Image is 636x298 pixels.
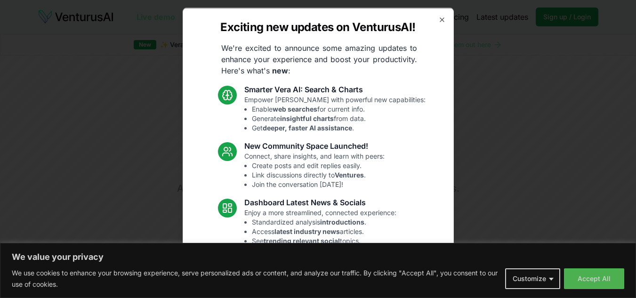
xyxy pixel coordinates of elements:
[244,151,385,189] p: Connect, share insights, and learn with peers:
[252,161,385,170] li: Create posts and edit replies easily.
[272,65,288,75] strong: new
[220,19,415,34] h2: Exciting new updates on VenturusAI!
[252,226,396,236] li: Access articles.
[320,217,364,226] strong: introductions
[244,208,396,245] p: Enjoy a more streamlined, connected experience:
[264,236,340,244] strong: trending relevant social
[252,217,396,226] li: Standardized analysis .
[252,123,426,132] li: Get .
[280,114,334,122] strong: insightful charts
[214,42,425,76] p: We're excited to announce some amazing updates to enhance your experience and boost your producti...
[244,196,396,208] h3: Dashboard Latest News & Socials
[335,170,364,178] strong: Ventures
[252,274,389,283] li: Resolved Vera chart loading issue.
[274,227,340,235] strong: latest industry news
[263,123,352,131] strong: deeper, faster AI assistance
[252,104,426,113] li: Enable for current info.
[252,113,426,123] li: Generate from data.
[244,140,385,151] h3: New Community Space Launched!
[252,283,389,292] li: Fixed mobile chat & sidebar glitches.
[244,253,389,264] h3: Fixes and UI Polish
[252,170,385,179] li: Link discussions directly to .
[252,236,396,245] li: See topics.
[244,95,426,132] p: Empower [PERSON_NAME] with powerful new capabilities:
[252,179,385,189] li: Join the conversation [DATE]!
[244,83,426,95] h3: Smarter Vera AI: Search & Charts
[273,105,317,113] strong: web searches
